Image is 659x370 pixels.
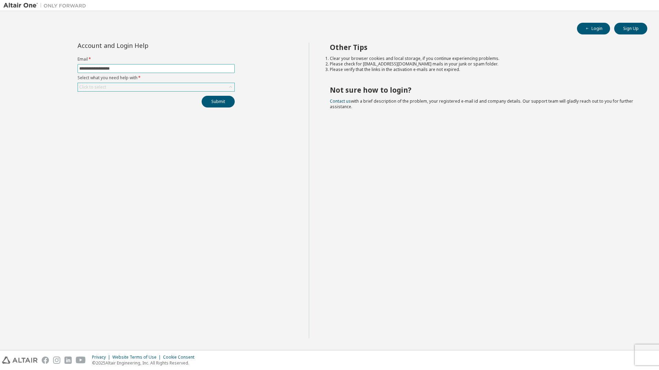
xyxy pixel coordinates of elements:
[42,357,49,364] img: facebook.svg
[577,23,610,34] button: Login
[64,357,72,364] img: linkedin.svg
[330,61,635,67] li: Please check for [EMAIL_ADDRESS][DOMAIN_NAME] mails in your junk or spam folder.
[78,75,235,81] label: Select what you need help with
[330,43,635,52] h2: Other Tips
[78,43,203,48] div: Account and Login Help
[3,2,90,9] img: Altair One
[92,360,199,366] p: © 2025 Altair Engineering, Inc. All Rights Reserved.
[76,357,86,364] img: youtube.svg
[53,357,60,364] img: instagram.svg
[202,96,235,107] button: Submit
[92,354,112,360] div: Privacy
[78,56,235,62] label: Email
[330,67,635,72] li: Please verify that the links in the activation e-mails are not expired.
[79,84,106,90] div: Click to select
[112,354,163,360] div: Website Terms of Use
[330,98,633,110] span: with a brief description of the problem, your registered e-mail id and company details. Our suppo...
[330,56,635,61] li: Clear your browser cookies and local storage, if you continue experiencing problems.
[330,85,635,94] h2: Not sure how to login?
[330,98,351,104] a: Contact us
[163,354,199,360] div: Cookie Consent
[78,83,234,91] div: Click to select
[614,23,647,34] button: Sign Up
[2,357,38,364] img: altair_logo.svg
